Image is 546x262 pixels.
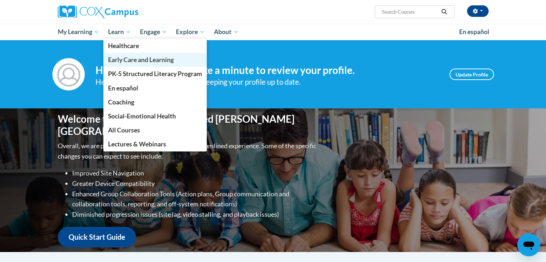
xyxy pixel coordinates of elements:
span: Lectures & Webinars [108,140,166,148]
button: Search [439,8,449,16]
p: Overall, we are proud to provide you with a more streamlined experience. Some of the specific cha... [58,141,318,162]
span: Social-Emotional Health [108,112,176,120]
a: Explore [171,24,209,40]
a: En español [454,24,494,39]
a: Early Care and Learning [103,53,207,67]
a: Coaching [103,95,207,109]
button: Account Settings [467,5,489,17]
li: Greater Device Compatibility [72,178,318,189]
a: All Courses [103,123,207,137]
a: Cox Campus [58,5,194,18]
a: Social-Emotional Health [103,109,207,123]
a: PK-5 Structured Literacy Program [103,67,207,81]
span: En español [459,28,489,36]
li: Diminished progression issues (site lag, video stalling, and playback issues) [72,209,318,220]
h4: Hi [PERSON_NAME]! Take a minute to review your profile. [95,64,439,76]
a: Quick Start Guide [58,227,136,247]
span: Healthcare [108,42,139,50]
span: PK-5 Structured Literacy Program [108,70,202,78]
span: En español [108,84,138,92]
a: Lectures & Webinars [103,137,207,151]
span: About [214,28,238,36]
input: Search Courses [381,8,439,16]
span: Learn [108,28,131,36]
span: Engage [140,28,167,36]
a: En español [103,81,207,95]
li: Enhanced Group Collaboration Tools (Action plans, Group communication and collaboration tools, re... [72,189,318,210]
h1: Welcome to the new and improved [PERSON_NAME][GEOGRAPHIC_DATA] [58,113,318,137]
img: Cox Campus [58,5,138,18]
span: All Courses [108,126,140,134]
div: Main menu [47,24,499,40]
a: Engage [135,24,172,40]
span: Early Care and Learning [108,56,174,64]
a: Learn [103,24,135,40]
span: My Learning [57,28,99,36]
a: My Learning [53,24,104,40]
img: Profile Image [52,58,85,90]
a: Update Profile [449,69,494,80]
a: About [209,24,243,40]
li: Improved Site Navigation [72,168,318,178]
a: Healthcare [103,39,207,53]
span: Explore [176,28,205,36]
iframe: Button to launch messaging window, conversation in progress [517,233,540,256]
div: Help improve your experience by keeping your profile up to date. [95,76,439,88]
span: Coaching [108,98,134,106]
